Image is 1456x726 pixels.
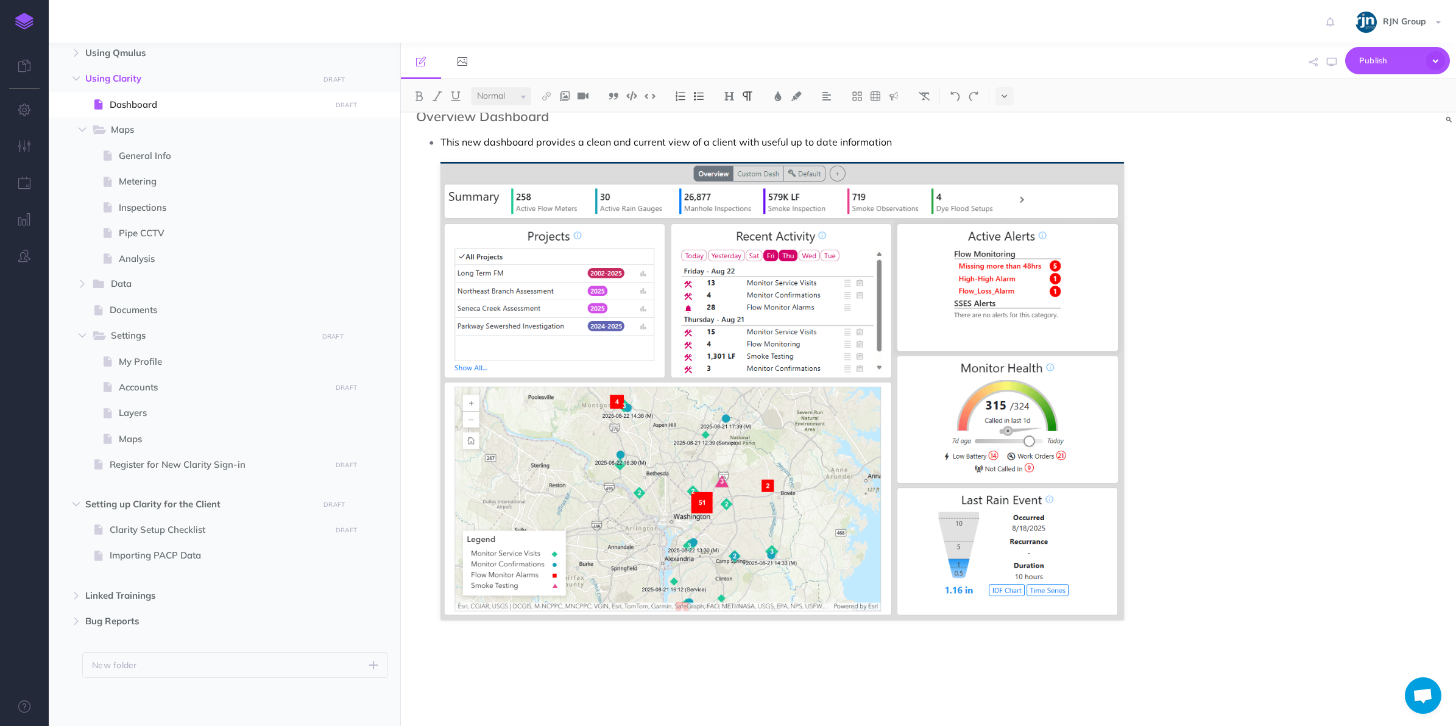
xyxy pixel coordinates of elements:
img: qOk4ELZV8BckfBGsOcnHYIzU57XHwz04oqaxT1D6.jpeg [1355,12,1377,33]
span: RJN Group [1377,16,1432,27]
button: DRAFT [319,498,350,512]
img: Headings dropdown button [724,91,735,101]
p: This new dashboard provides a clean and current view of a client with useful up to date information [440,133,1125,151]
span: Metering [119,174,327,189]
img: Undo [950,91,961,101]
img: Alignment dropdown menu button [821,91,832,101]
img: Callout dropdown menu button [888,91,899,101]
span: Maps [111,122,309,138]
button: Publish [1345,47,1450,74]
span: Bug Reports [85,614,312,629]
img: Add image button [559,91,570,101]
p: New folder [92,658,137,672]
img: Create table button [870,91,881,101]
button: New folder [82,652,388,678]
small: DRAFT [336,384,357,392]
span: Using Qmulus [85,46,312,60]
img: Italic button [432,91,443,101]
span: Settings [111,328,309,344]
button: DRAFT [319,72,350,86]
img: Blockquote button [608,91,619,101]
button: DRAFT [331,523,361,537]
span: Layers [119,406,327,420]
img: Text background color button [791,91,802,101]
span: Pipe CCTV [119,226,327,241]
img: Text color button [772,91,783,101]
span: Publish [1359,51,1420,70]
span: Linked Trainings [85,588,312,603]
span: Analysis [119,252,327,266]
small: DRAFT [323,501,345,509]
span: General Info [119,149,327,163]
span: My Profile [119,354,327,369]
span: Accounts [119,380,327,395]
span: Inspections [119,200,327,215]
img: Code block button [626,91,637,100]
span: Setting up Clarity for the Client [85,497,312,512]
img: Add video button [578,91,588,101]
button: DRAFT [317,330,348,344]
span: Maps [119,432,327,446]
button: DRAFT [331,98,361,112]
small: DRAFT [336,461,357,469]
span: Register for New Clarity Sign-in [110,457,327,472]
img: Clear styles button [919,91,930,101]
img: Ll6zU3HPKG3SjcgDv7d3.png [440,162,1125,619]
img: Redo [968,91,979,101]
img: logo-mark.svg [15,13,34,30]
span: Importing PACP Data [110,548,327,563]
a: Open chat [1405,677,1441,714]
img: Paragraph button [742,91,753,101]
h2: Overview Dashboard [416,109,1125,124]
span: Documents [110,303,327,317]
span: Dashboard [110,97,327,112]
img: Ordered list button [675,91,686,101]
img: Underline button [450,91,461,101]
img: Unordered list button [693,91,704,101]
button: DRAFT [331,381,361,395]
span: Using Clarity [85,71,312,86]
img: Inline code button [645,91,656,100]
small: DRAFT [336,526,357,534]
img: Bold button [414,91,425,101]
small: DRAFT [322,333,344,340]
span: Data [111,277,309,292]
small: DRAFT [336,101,357,109]
small: DRAFT [323,76,345,83]
button: DRAFT [331,458,361,472]
img: Link button [541,91,552,101]
span: Clarity Setup Checklist [110,523,327,537]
